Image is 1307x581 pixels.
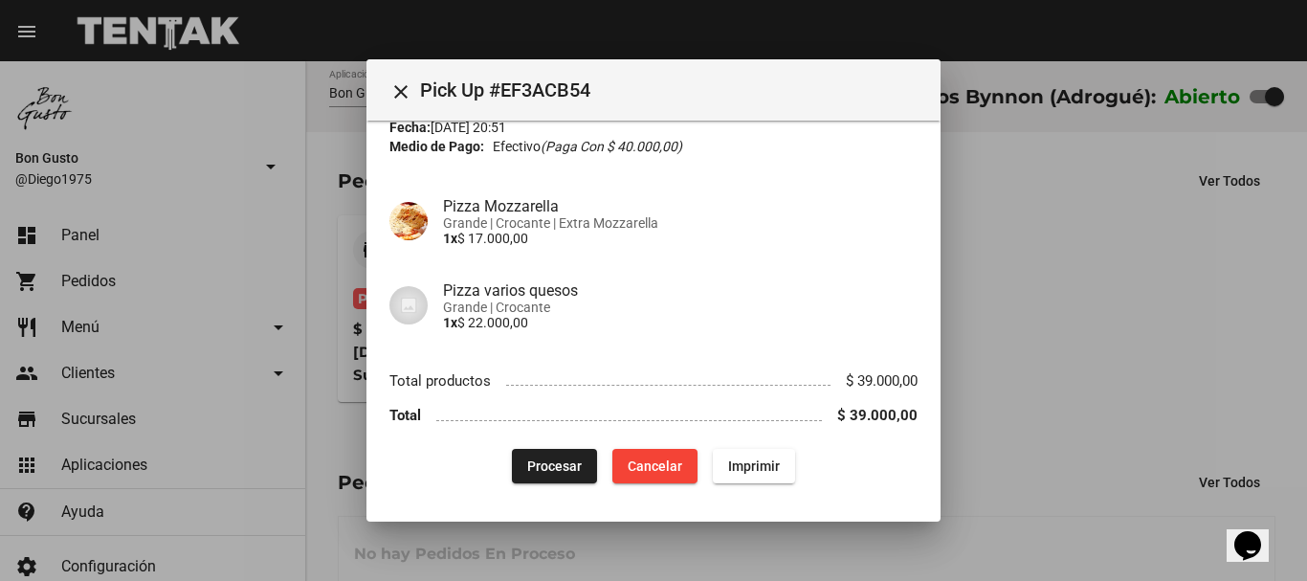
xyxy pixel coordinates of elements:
[728,458,780,474] span: Imprimir
[512,449,597,483] button: Procesar
[389,398,918,434] li: Total $ 39.000,00
[443,197,918,215] h4: Pizza Mozzarella
[541,139,682,154] i: (Paga con $ 40.000,00)
[713,449,795,483] button: Imprimir
[443,281,918,300] h4: Pizza varios quesos
[389,202,428,240] img: 21aa9529-891a-449f-ad18-561bb456271f.jpg
[443,231,457,246] b: 1x
[493,137,682,156] span: Efectivo
[389,118,918,137] div: [DATE] 20:51
[420,75,925,105] span: Pick Up #EF3ACB54
[389,137,484,156] strong: Medio de Pago:
[389,80,412,103] mat-icon: Cerrar
[443,231,918,246] p: $ 17.000,00
[382,71,420,109] button: Cerrar
[443,215,918,231] span: Grande | Crocante | Extra Mozzarella
[628,458,682,474] span: Cancelar
[389,286,428,324] img: 07c47add-75b0-4ce5-9aba-194f44787723.jpg
[443,300,918,315] span: Grande | Crocante
[389,363,918,398] li: Total productos $ 39.000,00
[1227,504,1288,562] iframe: chat widget
[527,458,582,474] span: Procesar
[389,120,431,135] strong: Fecha:
[443,315,457,330] b: 1x
[612,449,698,483] button: Cancelar
[443,315,918,330] p: $ 22.000,00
